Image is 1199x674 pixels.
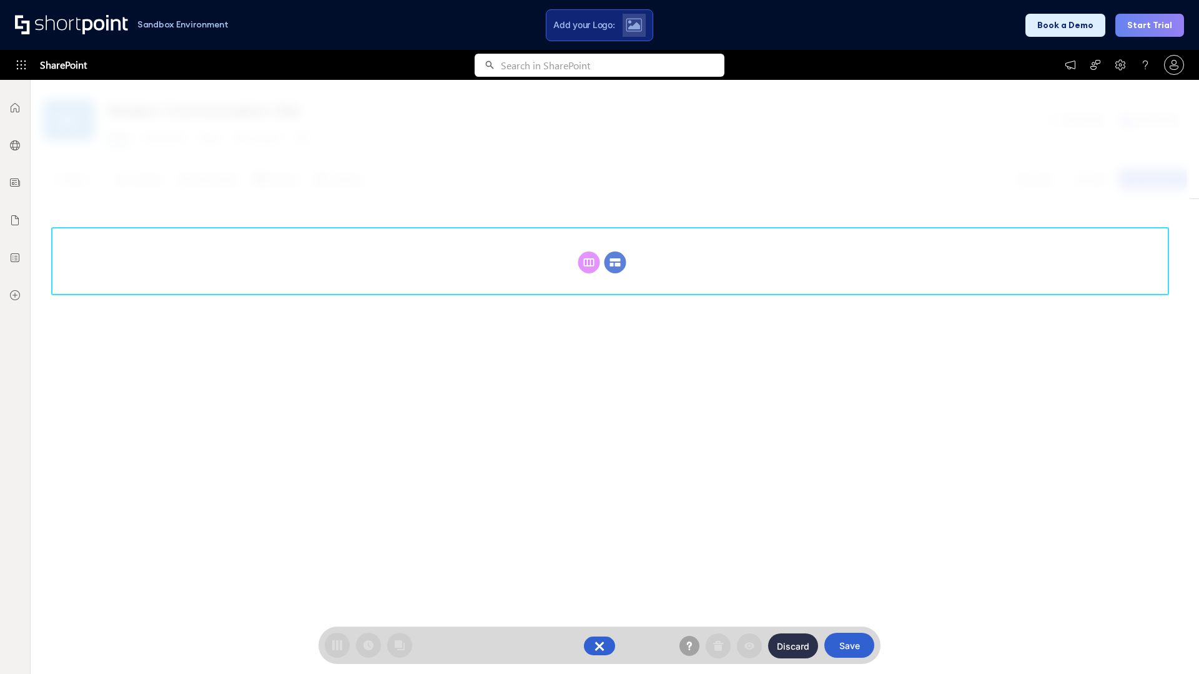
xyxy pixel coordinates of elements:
button: Discard [768,633,818,658]
img: Upload logo [626,18,642,32]
h1: Sandbox Environment [137,21,229,28]
button: Book a Demo [1025,14,1105,37]
iframe: Chat Widget [1137,614,1199,674]
input: Search in SharePoint [501,54,724,77]
span: SharePoint [40,50,87,80]
span: Add your Logo: [553,19,614,31]
button: Start Trial [1115,14,1184,37]
button: Save [824,633,874,658]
